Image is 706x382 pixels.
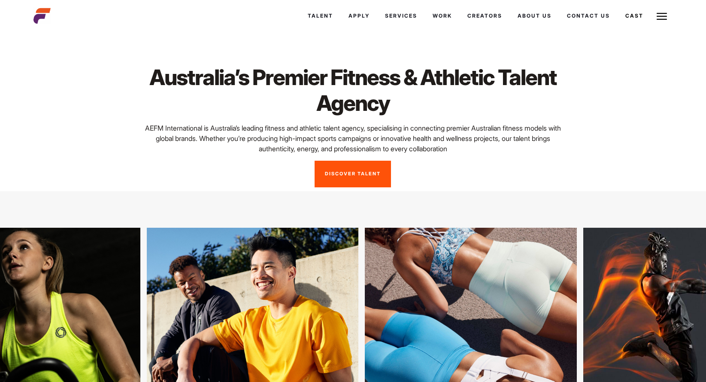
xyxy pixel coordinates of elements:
[618,4,651,28] a: Cast
[315,161,391,187] a: Discover Talent
[377,4,425,28] a: Services
[559,4,618,28] a: Contact Us
[460,4,510,28] a: Creators
[657,11,667,21] img: Burger icon
[300,4,341,28] a: Talent
[142,64,564,116] h1: Australia’s Premier Fitness & Athletic Talent Agency
[510,4,559,28] a: About Us
[33,7,51,24] img: cropped-aefm-brand-fav-22-square.png
[425,4,460,28] a: Work
[341,4,377,28] a: Apply
[142,123,564,154] p: AEFM International is Australia’s leading fitness and athletic talent agency, specialising in con...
